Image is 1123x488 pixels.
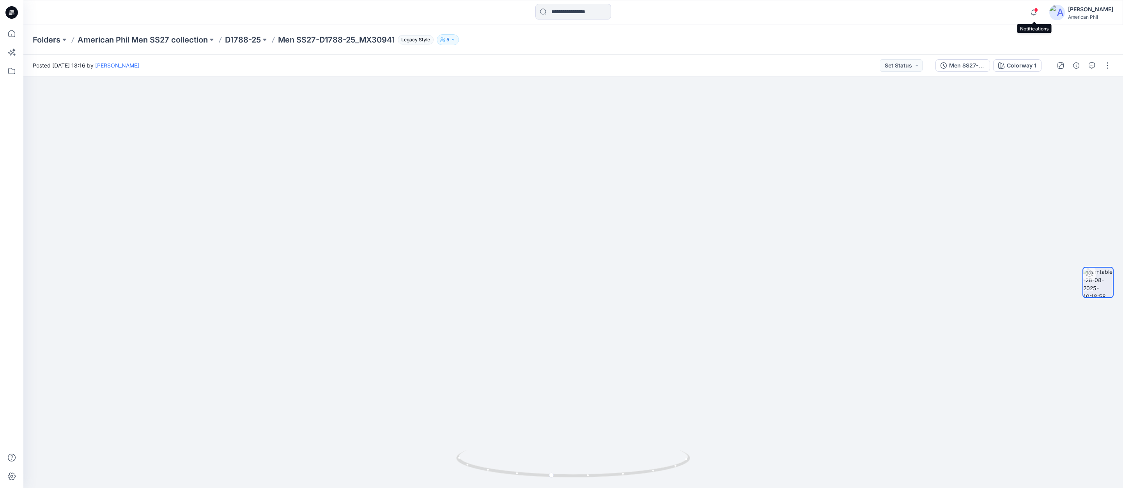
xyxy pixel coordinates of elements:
[1070,59,1082,72] button: Details
[1068,5,1113,14] div: [PERSON_NAME]
[33,34,60,45] a: Folders
[993,59,1042,72] button: Colorway 1
[935,59,990,72] button: Men SS27-D1799-25_MB30963
[398,35,434,44] span: Legacy Style
[1049,5,1065,20] img: avatar
[225,34,261,45] a: D1788-25
[1068,14,1113,20] div: American Phil
[278,34,395,45] p: Men SS27-D1788-25_MX30941
[1007,61,1036,70] div: Colorway 1
[437,34,459,45] button: 5
[95,62,139,69] a: [PERSON_NAME]
[1083,268,1113,297] img: turntable-28-08-2025-10:18:58
[949,61,985,70] div: Men SS27-D1799-25_MB30963
[395,34,434,45] button: Legacy Style
[33,61,139,69] span: Posted [DATE] 18:16 by
[78,34,208,45] a: American Phil Men SS27 collection
[446,35,449,44] p: 5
